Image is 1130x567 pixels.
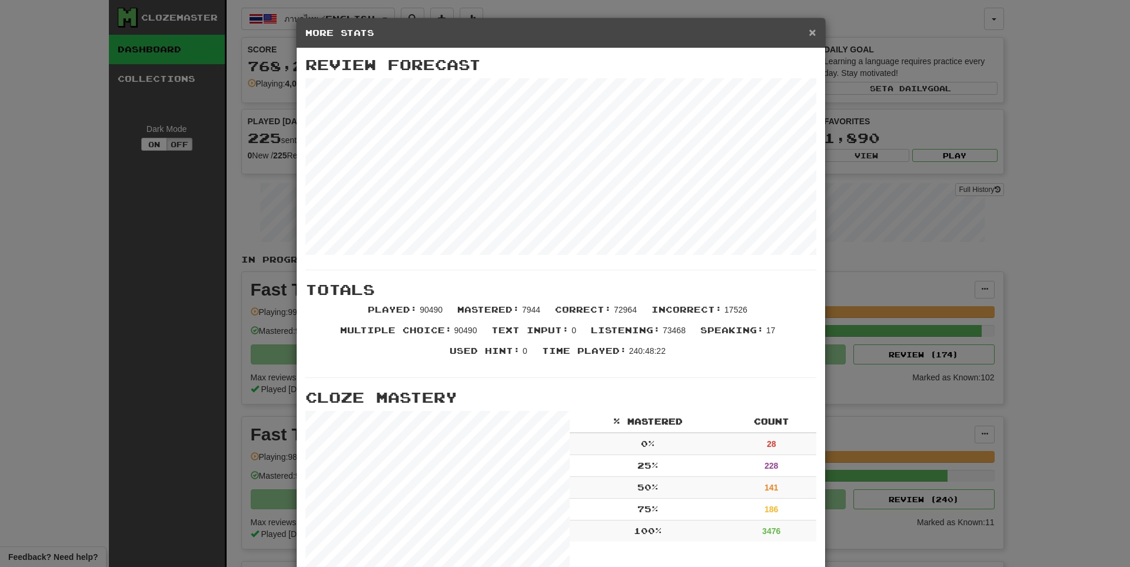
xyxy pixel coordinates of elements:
[457,304,520,314] span: Mastered :
[765,461,778,470] strong: 228
[305,57,816,72] h3: Review Forecast
[652,304,722,314] span: Incorrect :
[570,520,727,542] td: 100 %
[334,324,486,345] li: 90490
[646,304,756,324] li: 17526
[809,25,816,39] span: ×
[555,304,611,314] span: Correct :
[305,27,816,39] h5: More Stats
[570,433,727,455] td: 0 %
[570,455,727,477] td: 25 %
[486,324,585,345] li: 0
[767,439,776,449] strong: 28
[451,304,549,324] li: 7944
[585,324,694,345] li: 73468
[340,325,452,335] span: Multiple Choice :
[362,304,451,324] li: 90490
[305,390,816,405] h3: Cloze Mastery
[368,304,417,314] span: Played :
[727,411,816,433] th: Count
[536,345,674,366] li: 240:48:22
[570,499,727,520] td: 75 %
[305,282,816,297] h3: Totals
[765,505,778,514] strong: 186
[450,346,520,356] span: Used Hint :
[491,325,569,335] span: Text Input :
[570,411,727,433] th: % Mastered
[444,345,536,366] li: 0
[591,325,660,335] span: Listening :
[542,346,627,356] span: Time Played :
[809,26,816,38] button: Close
[765,483,778,492] strong: 141
[700,325,764,335] span: Speaking :
[570,477,727,499] td: 50 %
[694,324,784,345] li: 17
[762,526,780,536] strong: 3476
[549,304,646,324] li: 72964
